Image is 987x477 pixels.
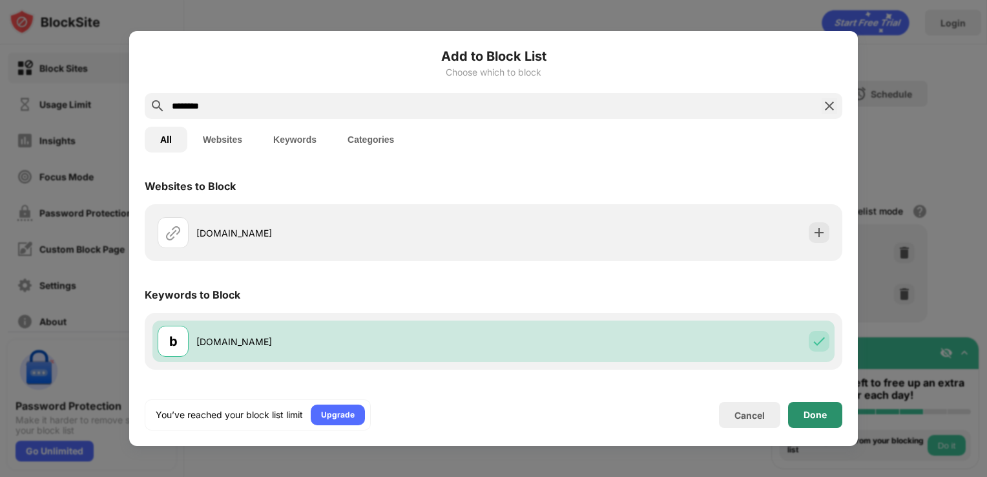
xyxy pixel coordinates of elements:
[145,180,236,193] div: Websites to Block
[145,67,842,78] div: Choose which to block
[187,127,258,153] button: Websites
[258,127,332,153] button: Keywords
[804,410,827,420] div: Done
[196,335,493,348] div: [DOMAIN_NAME]
[145,47,842,66] h6: Add to Block List
[734,410,765,421] div: Cancel
[196,226,493,240] div: [DOMAIN_NAME]
[145,127,187,153] button: All
[145,288,240,301] div: Keywords to Block
[169,332,178,351] div: b
[822,98,837,114] img: search-close
[321,408,355,421] div: Upgrade
[165,225,181,240] img: url.svg
[332,127,410,153] button: Categories
[156,408,303,421] div: You’ve reached your block list limit
[150,98,165,114] img: search.svg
